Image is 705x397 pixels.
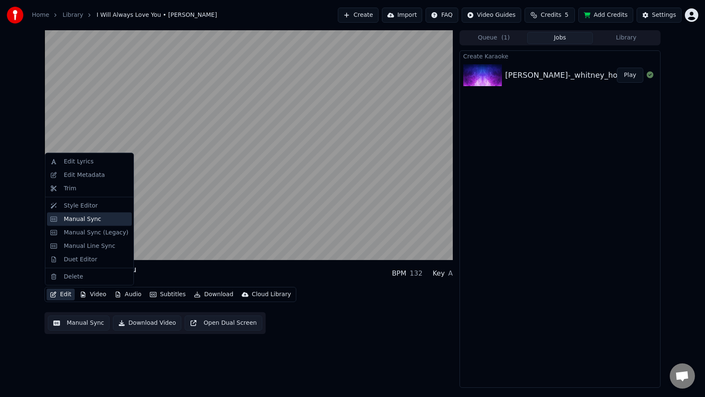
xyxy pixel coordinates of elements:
button: Library [593,32,659,44]
div: Trim [64,184,76,192]
div: Settings [652,11,676,19]
button: Settings [637,8,681,23]
div: Edit Lyrics [64,158,94,166]
div: BPM [392,268,406,279]
div: Create Karaoke [460,51,660,61]
button: Manual Sync [48,315,110,331]
button: Jobs [527,32,593,44]
a: Open chat [670,363,695,389]
button: Video Guides [462,8,521,23]
a: Library [63,11,83,19]
div: I Will Always Love You [44,263,136,275]
span: 5 [565,11,569,19]
div: Cloud Library [252,290,291,299]
button: Video [76,289,110,300]
div: Manual Sync (Legacy) [64,228,128,237]
span: Credits [540,11,561,19]
button: Edit [47,289,75,300]
div: Style Editor [64,201,98,210]
button: Download Video [113,315,181,331]
div: Key [433,268,445,279]
div: Edit Metadata [64,171,105,179]
div: [PERSON_NAME] [44,275,136,284]
div: A [448,268,453,279]
button: Queue [461,32,527,44]
img: youka [7,7,23,24]
button: Subtitles [146,289,189,300]
button: Audio [111,289,145,300]
div: 132 [410,268,423,279]
div: Delete [64,272,83,281]
button: Open Dual Screen [185,315,262,331]
div: Manual Sync [64,215,101,223]
button: Play [617,68,643,83]
nav: breadcrumb [32,11,217,19]
div: Manual Line Sync [64,242,115,250]
div: Duet Editor [64,255,97,263]
button: FAQ [426,8,458,23]
button: Add Credits [578,8,633,23]
span: I Will Always Love You • [PERSON_NAME] [97,11,217,19]
span: ( 1 ) [501,34,510,42]
button: Import [382,8,422,23]
a: Home [32,11,49,19]
button: Credits5 [525,8,575,23]
button: Download [191,289,237,300]
button: Create [338,8,379,23]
